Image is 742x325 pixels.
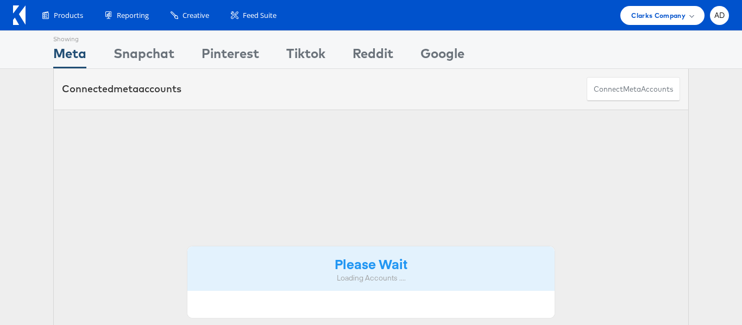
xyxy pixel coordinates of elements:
[631,10,686,21] span: Clarks Company
[353,44,393,68] div: Reddit
[114,44,174,68] div: Snapchat
[243,10,276,21] span: Feed Suite
[420,44,464,68] div: Google
[183,10,209,21] span: Creative
[117,10,149,21] span: Reporting
[286,44,325,68] div: Tiktok
[62,82,181,96] div: Connected accounts
[53,31,86,44] div: Showing
[114,82,139,95] span: meta
[53,44,86,68] div: Meta
[623,84,641,94] span: meta
[196,273,546,283] div: Loading Accounts ....
[335,254,407,272] strong: Please Wait
[587,77,680,101] button: ConnectmetaAccounts
[714,12,725,19] span: AD
[54,10,83,21] span: Products
[202,44,259,68] div: Pinterest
